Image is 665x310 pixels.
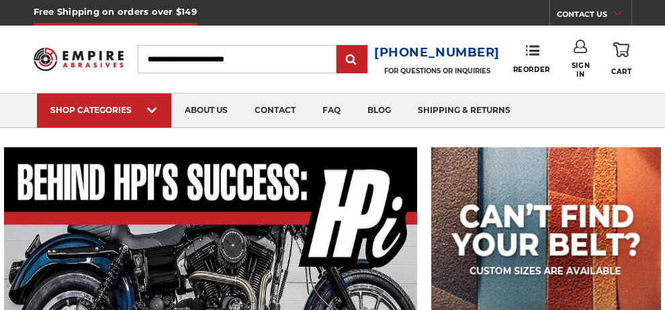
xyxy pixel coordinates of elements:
a: Cart [611,40,631,78]
span: Reorder [513,65,550,74]
a: about us [171,93,241,128]
a: faq [309,93,354,128]
img: Empire Abrasives [34,42,124,77]
input: Submit [339,46,365,73]
a: contact [241,93,309,128]
a: Reorder [513,44,550,73]
a: [PHONE_NUMBER] [374,43,500,63]
span: Cart [611,67,631,76]
a: CONTACT US [557,7,631,26]
span: Sign In [568,61,593,79]
p: FOR QUESTIONS OR INQUIRIES [374,67,500,75]
a: blog [354,93,404,128]
div: SHOP CATEGORIES [50,105,158,115]
a: shipping & returns [404,93,524,128]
